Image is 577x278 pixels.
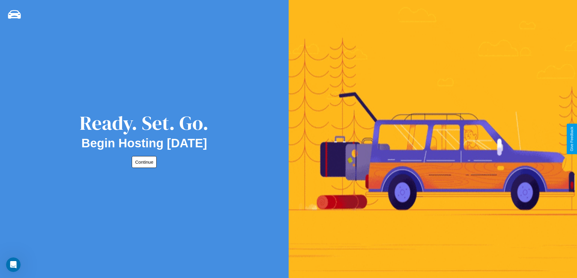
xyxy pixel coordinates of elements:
div: Give Feedback [570,127,574,151]
div: Ready. Set. Go. [80,110,209,136]
h2: Begin Hosting [DATE] [81,136,207,150]
iframe: Intercom live chat [6,257,21,272]
button: Continue [132,156,157,168]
